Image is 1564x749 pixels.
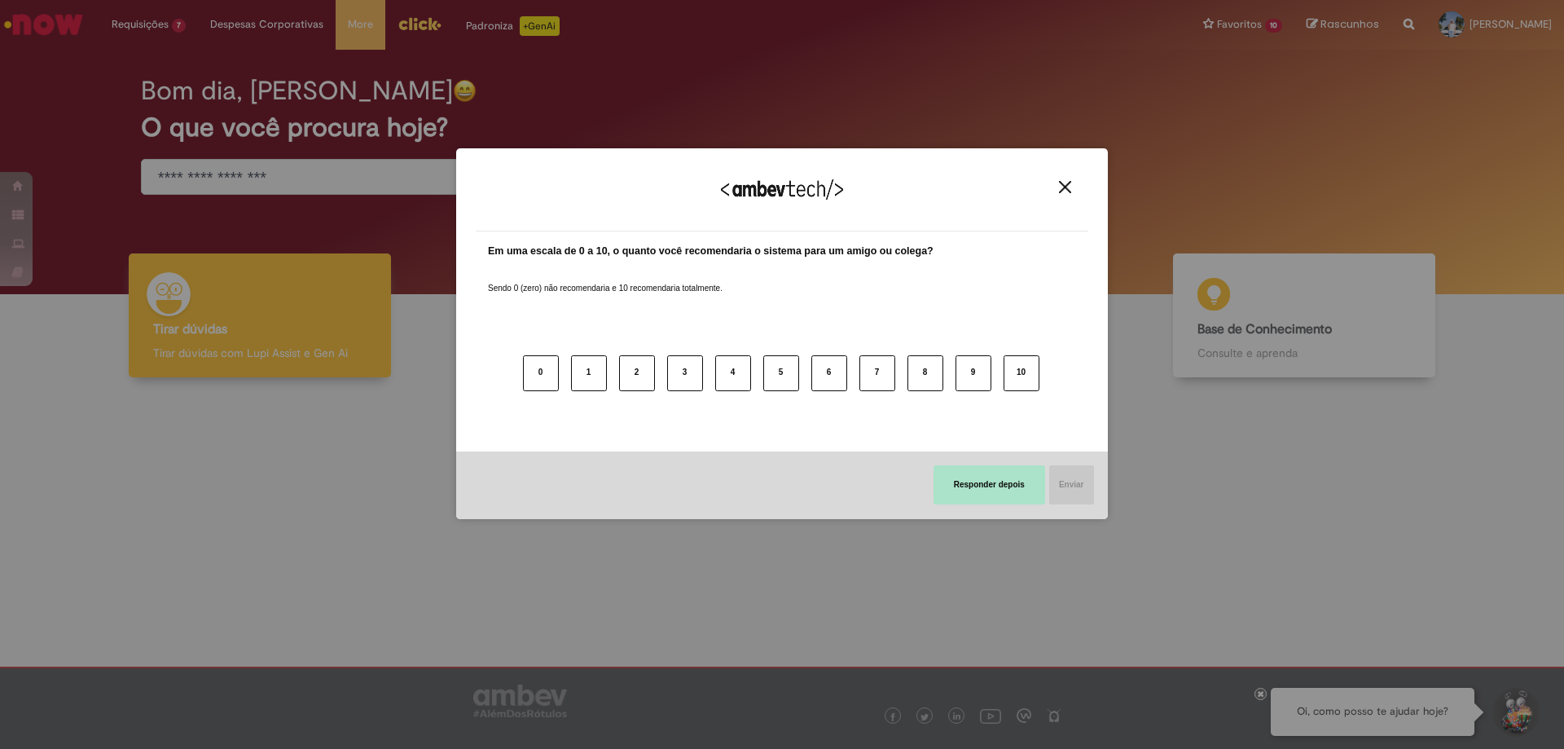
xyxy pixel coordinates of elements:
[934,465,1045,504] button: Responder depois
[811,355,847,391] button: 6
[619,355,655,391] button: 2
[1004,355,1039,391] button: 10
[763,355,799,391] button: 5
[956,355,991,391] button: 9
[667,355,703,391] button: 3
[571,355,607,391] button: 1
[859,355,895,391] button: 7
[488,244,934,259] label: Em uma escala de 0 a 10, o quanto você recomendaria o sistema para um amigo ou colega?
[721,179,843,200] img: Logo Ambevtech
[907,355,943,391] button: 8
[1054,180,1076,194] button: Close
[715,355,751,391] button: 4
[523,355,559,391] button: 0
[488,263,723,294] label: Sendo 0 (zero) não recomendaria e 10 recomendaria totalmente.
[1059,181,1071,193] img: Close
